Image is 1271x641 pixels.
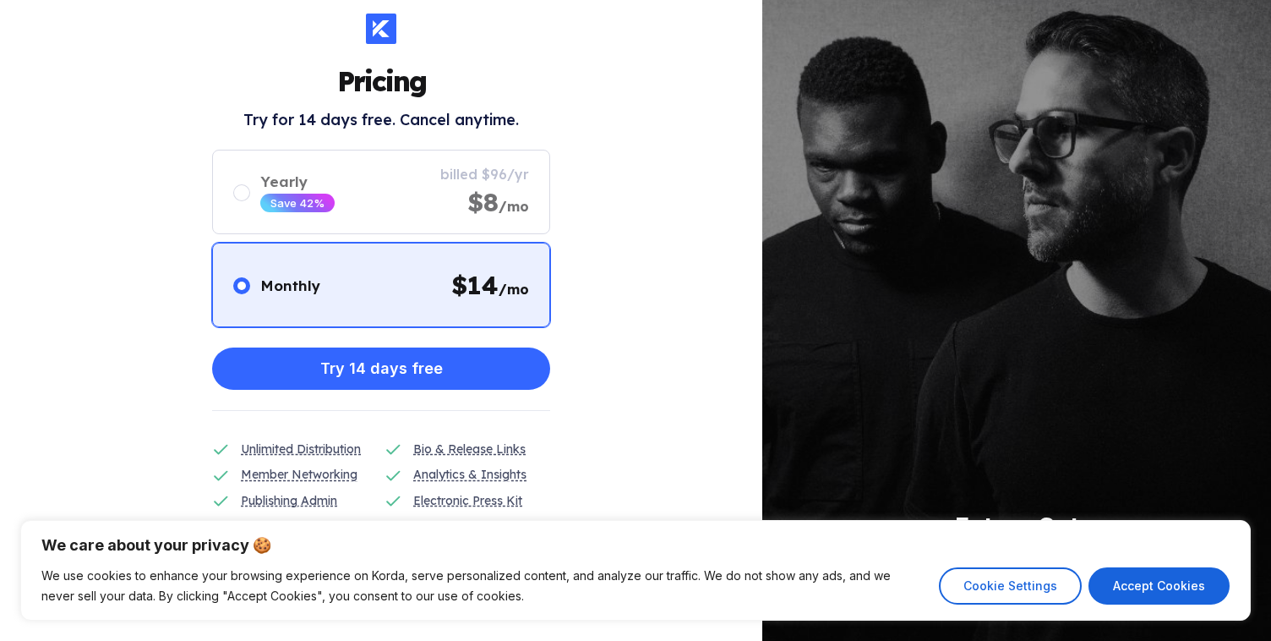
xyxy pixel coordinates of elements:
p: We care about your privacy 🍪 [41,535,1230,556]
span: /mo [499,281,529,298]
h1: Pricing [337,64,426,98]
div: $ 14 [451,269,529,301]
div: Save 42% [270,196,325,210]
div: Yearly [260,173,335,190]
p: We use cookies to enhance your browsing experience on Korda, serve personalized content, and anal... [41,566,926,606]
button: Try 14 days free [212,348,550,390]
div: Try 14 days free [320,352,443,386]
div: Member Networking [241,465,357,484]
div: Publishing Admin [241,491,337,510]
button: Accept Cookies [1088,567,1230,605]
div: Bio & Release Links [413,440,526,458]
div: Analytics & Insights [413,465,526,484]
div: Electronic Press Kit [413,491,522,510]
div: billed $96/yr [440,166,529,183]
h2: Try for 14 days free. Cancel anytime. [243,110,519,129]
span: /mo [499,198,529,215]
button: Cookie Settings [939,567,1082,605]
div: $8 [467,186,529,218]
div: Monthly [260,277,320,294]
div: Unlimited Distribution [241,440,361,458]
